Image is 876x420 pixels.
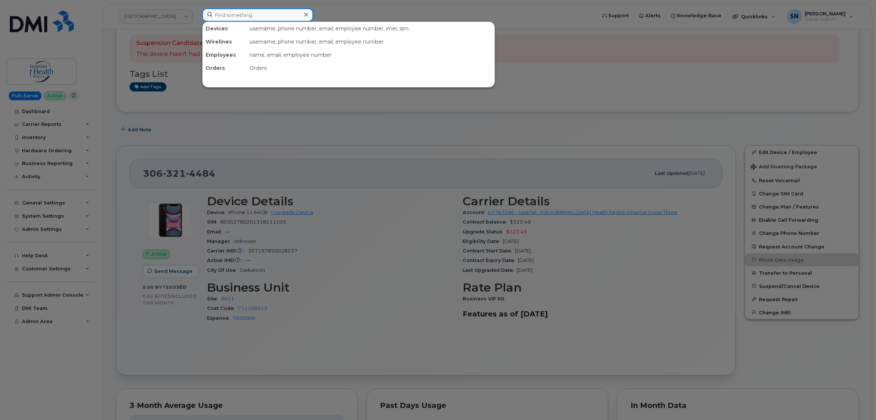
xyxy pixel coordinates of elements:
input: Find something... [202,8,313,22]
div: username, phone number, email, employee number, imei, sim [247,22,495,35]
div: username, phone number, email, employee number [247,35,495,48]
div: Wirelines [203,35,247,48]
div: Employees [203,48,247,61]
div: Orders [203,61,247,75]
div: Devices [203,22,247,35]
div: Orders [247,61,495,75]
iframe: Messenger Launcher [844,388,871,415]
div: name, email, employee number [247,48,495,61]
